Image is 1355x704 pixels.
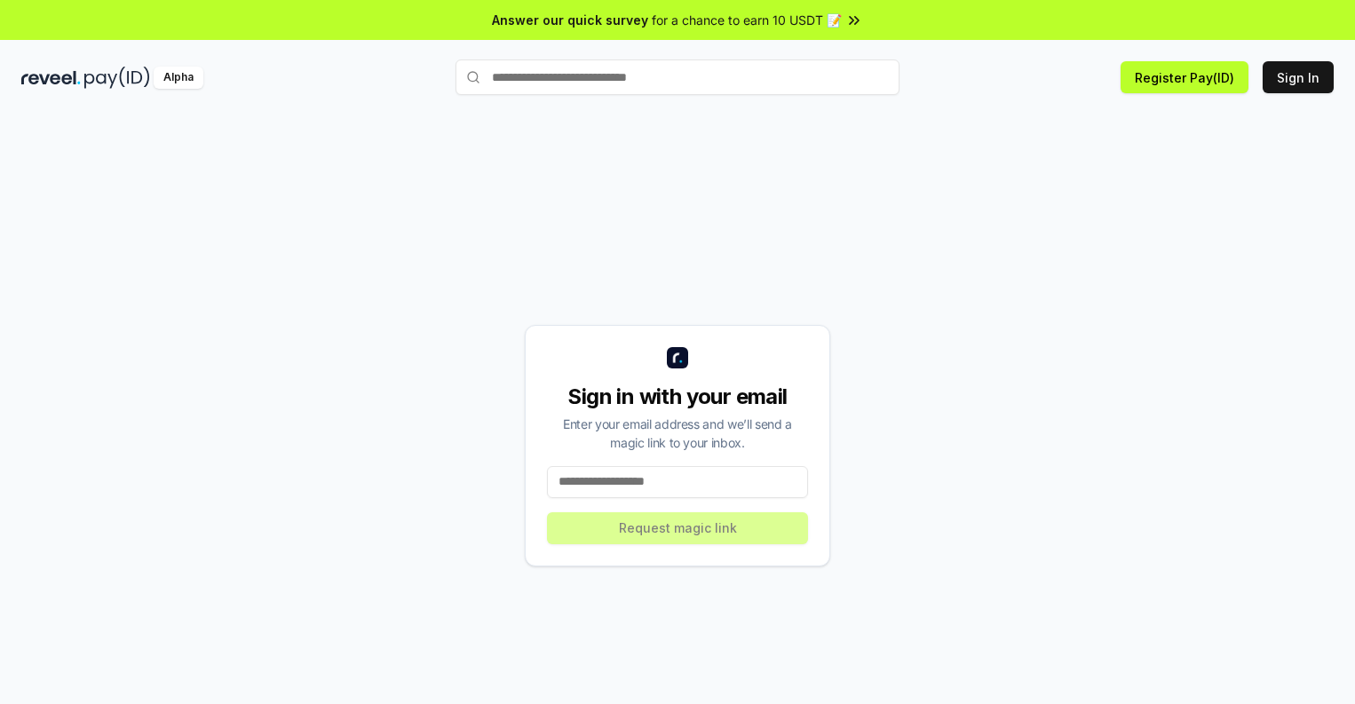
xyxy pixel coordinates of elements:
img: pay_id [84,67,150,89]
div: Alpha [154,67,203,89]
img: logo_small [667,347,688,368]
span: Answer our quick survey [492,11,648,29]
span: for a chance to earn 10 USDT 📝 [652,11,842,29]
div: Enter your email address and we’ll send a magic link to your inbox. [547,415,808,452]
button: Sign In [1263,61,1334,93]
div: Sign in with your email [547,383,808,411]
button: Register Pay(ID) [1121,61,1248,93]
img: reveel_dark [21,67,81,89]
